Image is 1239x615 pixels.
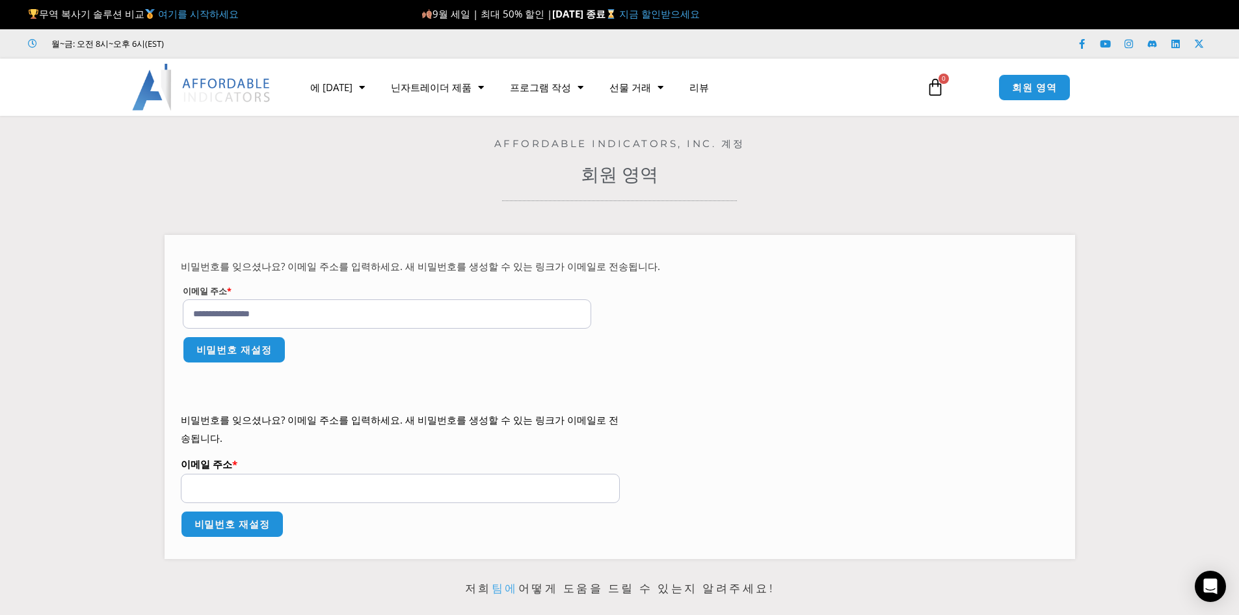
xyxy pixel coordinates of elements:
[552,7,606,20] font: [DATE] 종료
[1195,571,1226,602] div: 인터콤 메신저 열기
[1012,81,1057,94] font: 회원 영역
[907,68,964,106] a: 0
[51,38,164,49] font: 월~금: 오전 8시~오후 6시(EST)
[609,81,651,94] font: 선물 거래
[492,582,518,595] a: 팀에
[29,9,38,19] img: 🏆
[494,137,745,150] a: Affordable Indicators, Inc. 계정
[145,9,155,19] img: 🥇
[378,72,497,102] a: 닌자트레이더 제품
[596,72,676,102] a: 선물 거래
[998,74,1071,101] a: 회원 영역
[158,7,239,20] a: 여기를 시작하세요
[689,81,709,94] font: 리뷰
[182,37,377,50] iframe: Trustpilot에서 제공하는 고객 리뷰
[942,74,946,83] font: 0
[181,260,660,273] font: 비밀번호를 잊으셨나요? 이메일 주소를 입력하세요. 새 비밀번호를 생성할 수 있는 링크가 이메일로 전송됩니다.
[194,517,270,530] font: 비밀번호 재설정
[465,582,492,595] font: 저희
[181,413,619,444] font: 비밀번호를 잊으셨나요? 이메일 주소를 입력하세요. 새 비밀번호를 생성할 수 있는 링크가 이메일로 전송됩니다.
[606,9,616,19] img: ⌛
[676,72,722,102] a: 리뷰
[391,81,472,94] font: 닌자트레이더 제품
[497,72,596,102] a: 프로그램 작성
[183,286,227,297] font: 이메일 주소
[581,163,658,185] a: 회원 영역
[310,81,353,94] font: 에 [DATE]
[181,511,284,538] button: 비밀번호 재설정
[132,64,272,111] img: LogoAI | 저렴한 지표 – NinjaTrader
[297,72,911,102] nav: 메뉴
[433,7,552,20] font: 9월 세일 | 최대 50% 할인 |
[518,582,775,595] font: 어떻게 도움을 드릴 수 있는지 알려주세요!
[619,7,700,20] a: 지금 할인받으세요
[196,343,272,356] font: 비밀번호 재설정
[181,458,232,471] font: 이메일 주소
[183,336,286,363] button: 비밀번호 재설정
[510,81,571,94] font: 프로그램 작성
[422,9,432,19] img: 🍂
[297,72,378,102] a: 에 [DATE]
[39,7,144,20] font: 무역 복사기 솔루션 비교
